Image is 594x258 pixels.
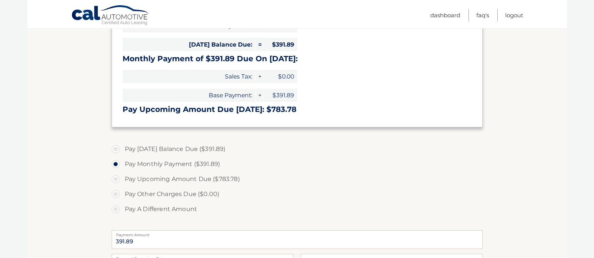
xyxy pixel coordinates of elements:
[112,142,483,157] label: Pay [DATE] Balance Due ($391.89)
[112,172,483,187] label: Pay Upcoming Amount Due ($783.78)
[112,230,483,236] label: Payment Amount
[71,5,150,27] a: Cal Automotive
[430,9,460,21] a: Dashboard
[476,9,489,21] a: FAQ's
[123,54,472,63] h3: Monthly Payment of $391.89 Due On [DATE]:
[123,70,255,83] span: Sales Tax:
[263,38,297,51] span: $391.89
[123,105,472,114] h3: Pay Upcoming Amount Due [DATE]: $783.78
[112,157,483,172] label: Pay Monthly Payment ($391.89)
[123,38,255,51] span: [DATE] Balance Due:
[123,89,255,102] span: Base Payment:
[112,202,483,217] label: Pay A Different Amount
[256,70,263,83] span: +
[112,230,483,249] input: Payment Amount
[263,70,297,83] span: $0.00
[263,89,297,102] span: $391.89
[256,89,263,102] span: +
[256,38,263,51] span: =
[112,187,483,202] label: Pay Other Charges Due ($0.00)
[505,9,523,21] a: Logout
